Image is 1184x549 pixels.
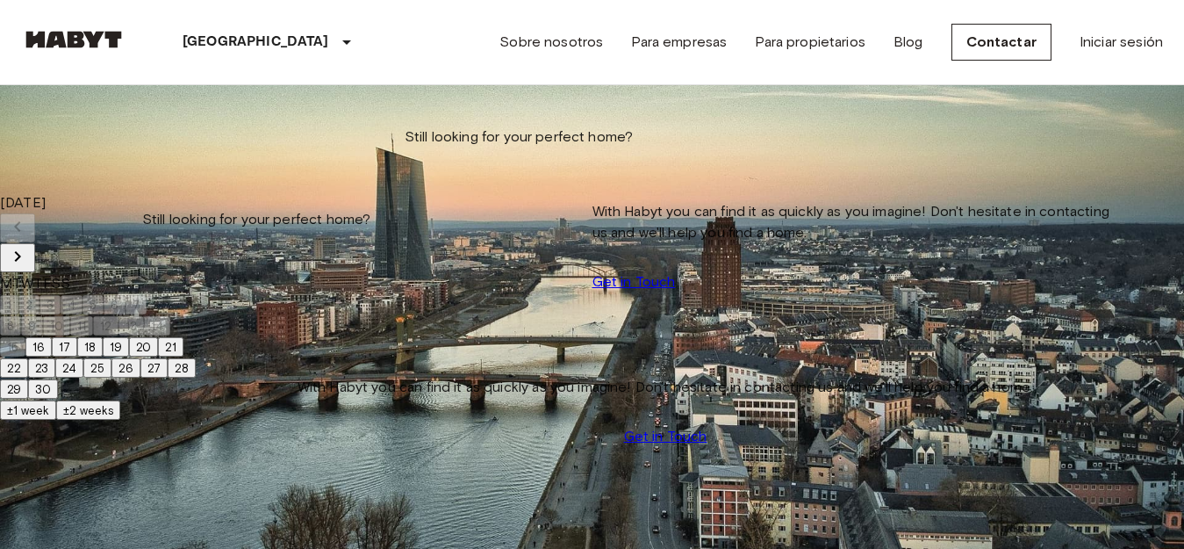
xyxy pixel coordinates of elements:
a: Get in Touch [624,426,707,447]
button: 26 [111,358,140,378]
span: Friday [43,275,51,292]
a: Contactar [951,24,1051,61]
button: 9 [21,316,43,336]
button: 13 [118,316,144,336]
img: Habyt [21,31,126,48]
span: Saturday [51,275,61,292]
button: 19 [103,337,129,357]
button: 23 [28,358,55,378]
button: 7 [126,295,147,314]
button: 3 [39,295,61,314]
button: 14 [144,316,170,336]
span: With Habyt you can find it as quickly as you imagine! Don't hesitate in contacting us and we'll h... [298,377,1034,398]
button: 18 [77,337,103,357]
button: 4 [61,295,83,314]
button: 27 [140,358,168,378]
button: 28 [168,358,196,378]
span: Tuesday [12,275,21,292]
button: 10 [43,316,70,336]
button: ±2 weeks [56,401,120,420]
button: 11 [70,316,93,336]
span: Sunday [61,275,70,292]
a: Sobre nosotros [499,32,603,53]
span: Thursday [33,275,42,292]
button: 6 [104,295,126,314]
button: 20 [129,337,158,357]
span: Wednesday [21,275,33,292]
a: Para empresas [631,32,727,53]
button: 24 [55,358,83,378]
button: 17 [52,337,77,357]
span: Still looking for your perfect home? [405,126,633,148]
button: 2 [18,295,39,314]
button: 30 [28,379,58,399]
p: [GEOGRAPHIC_DATA] [183,32,329,53]
a: Para propietarios [755,32,865,53]
button: 12 [93,316,118,336]
button: 21 [158,337,183,357]
button: 5 [83,295,104,314]
a: Blog [893,32,923,53]
button: 25 [83,358,111,378]
button: 16 [25,337,52,357]
a: Iniciar sesión [1080,32,1163,53]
